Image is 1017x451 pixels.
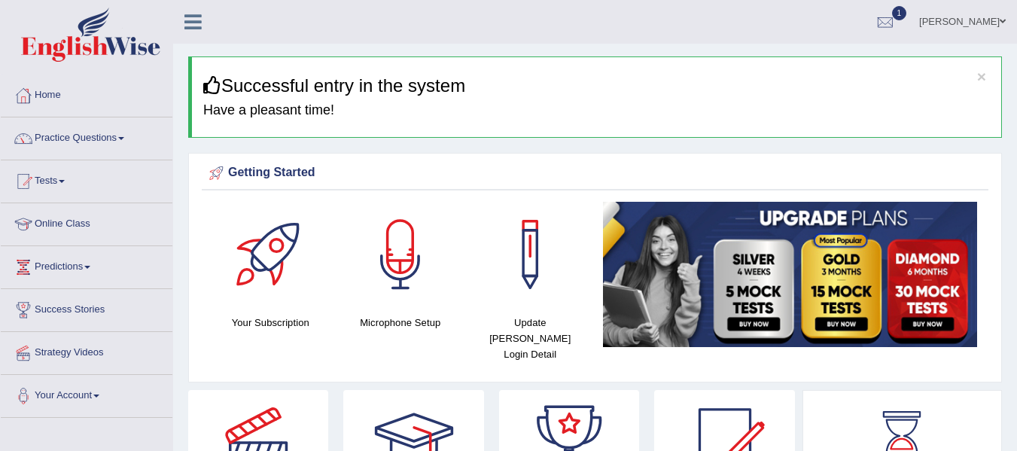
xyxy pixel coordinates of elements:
span: 1 [892,6,907,20]
h4: Have a pleasant time! [203,103,990,118]
a: Success Stories [1,289,172,327]
button: × [977,69,986,84]
a: Online Class [1,203,172,241]
h4: Your Subscription [213,315,328,331]
h4: Microphone Setup [343,315,458,331]
a: Your Account [1,375,172,413]
a: Practice Questions [1,117,172,155]
div: Getting Started [206,162,985,184]
a: Tests [1,160,172,198]
a: Home [1,75,172,112]
a: Predictions [1,246,172,284]
a: Strategy Videos [1,332,172,370]
h3: Successful entry in the system [203,76,990,96]
img: small5.jpg [603,202,978,347]
h4: Update [PERSON_NAME] Login Detail [473,315,588,362]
